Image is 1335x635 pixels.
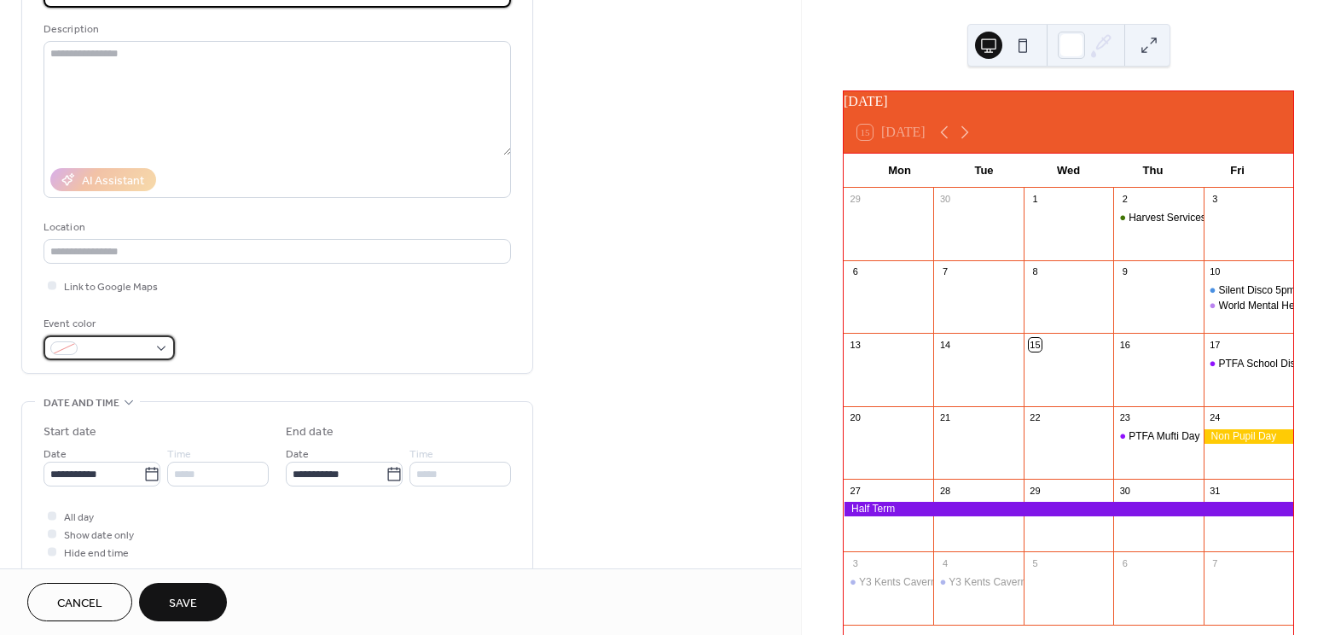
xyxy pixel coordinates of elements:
[938,193,951,206] div: 30
[169,595,197,613] span: Save
[1029,556,1042,569] div: 5
[849,193,862,206] div: 29
[167,446,191,463] span: Time
[286,423,334,441] div: End date
[844,91,1293,112] div: [DATE]
[1029,338,1042,351] div: 15
[1118,484,1131,497] div: 30
[1029,484,1042,497] div: 29
[1118,338,1131,351] div: 16
[1118,411,1131,424] div: 23
[44,218,508,236] div: Location
[1026,154,1111,188] div: Wed
[44,394,119,412] span: Date and time
[942,154,1026,188] div: Tue
[64,527,134,545] span: Show date only
[44,315,171,333] div: Event color
[938,411,951,424] div: 21
[1209,484,1222,497] div: 31
[849,411,862,424] div: 20
[1204,429,1293,444] div: Non Pupil Day
[44,423,96,441] div: Start date
[44,446,67,463] span: Date
[1113,429,1203,444] div: PTFA Mufti Day
[64,509,94,527] span: All day
[1204,283,1293,298] div: Silent Disco 5pm - 6pm
[933,575,1023,590] div: Y3 Kents Cavern Sycamore/Willow
[1219,299,1332,313] div: World Mental Health Day
[859,575,996,590] div: Y3 Kents Cavern Beech Class
[844,502,1293,516] div: Half Term
[1219,357,1312,371] div: PTFA School Discos
[938,265,951,278] div: 7
[1111,154,1195,188] div: Thu
[1029,265,1042,278] div: 8
[1129,211,1206,225] div: Harvest Services
[1204,357,1293,371] div: PTFA School Discos
[1209,338,1222,351] div: 17
[857,154,942,188] div: Mon
[1209,411,1222,424] div: 24
[27,583,132,621] button: Cancel
[844,575,933,590] div: Y3 Kents Cavern Beech Class
[1029,193,1042,206] div: 1
[938,484,951,497] div: 28
[1209,265,1222,278] div: 10
[1204,299,1293,313] div: World Mental Health Day
[1129,429,1199,444] div: PTFA Mufti Day
[409,446,433,463] span: Time
[849,265,862,278] div: 6
[1118,556,1131,569] div: 6
[139,583,227,621] button: Save
[1219,283,1325,298] div: Silent Disco 5pm - 6pm
[1209,556,1222,569] div: 7
[64,278,158,296] span: Link to Google Maps
[44,20,508,38] div: Description
[1118,193,1131,206] div: 2
[849,338,862,351] div: 13
[64,545,129,562] span: Hide end time
[1113,211,1203,225] div: Harvest Services
[286,446,309,463] span: Date
[949,575,1107,590] div: Y3 Kents Cavern Sycamore/Willow
[1029,411,1042,424] div: 22
[1209,193,1222,206] div: 3
[57,595,102,613] span: Cancel
[938,338,951,351] div: 14
[1118,265,1131,278] div: 9
[1195,154,1280,188] div: Fri
[849,484,862,497] div: 27
[938,556,951,569] div: 4
[849,556,862,569] div: 3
